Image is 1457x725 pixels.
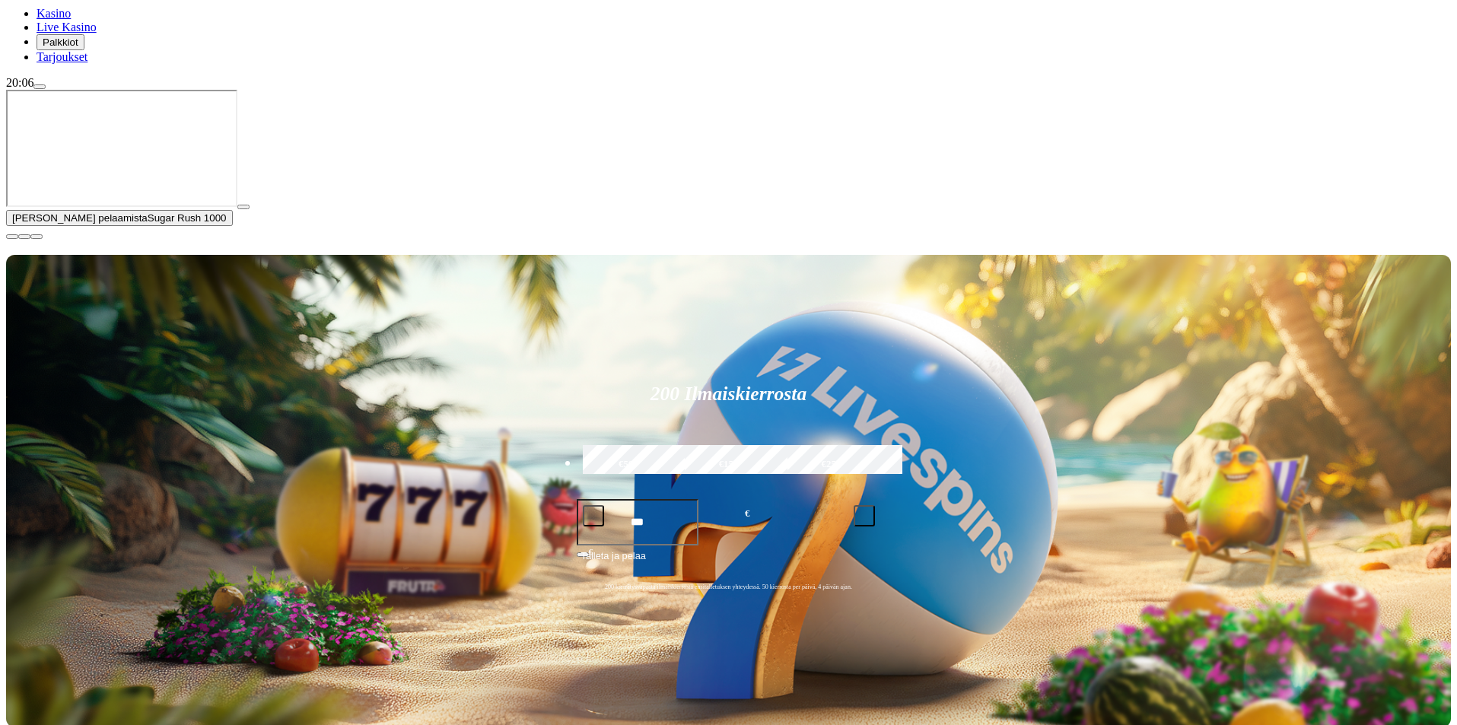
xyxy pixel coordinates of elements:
[148,212,227,224] span: Sugar Rush 1000
[6,210,233,226] button: [PERSON_NAME] pelaamistaSugar Rush 1000
[6,234,18,239] button: close icon
[30,234,43,239] button: fullscreen icon
[43,37,78,48] span: Palkkiot
[577,548,881,577] button: Talleta ja pelaa
[581,549,646,576] span: Talleta ja pelaa
[681,443,775,487] label: €150
[12,212,148,224] span: [PERSON_NAME] pelaamista
[583,505,604,526] button: minus icon
[589,547,593,556] span: €
[745,507,749,521] span: €
[6,76,33,89] span: 20:06
[18,234,30,239] button: chevron-down icon
[784,443,878,487] label: €250
[6,7,1451,64] nav: Main menu
[33,84,46,89] button: menu
[6,90,237,207] iframe: Sugar Rush 1000
[854,505,875,526] button: plus icon
[237,205,250,209] button: play icon
[37,50,87,63] a: Tarjoukset
[37,7,71,20] a: Kasino
[579,443,673,487] label: €50
[37,21,97,33] a: Live Kasino
[37,34,84,50] button: Palkkiot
